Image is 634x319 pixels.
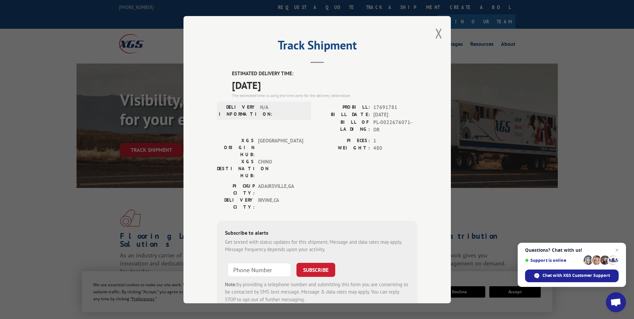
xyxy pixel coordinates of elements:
label: DELIVERY INFORMATION: [219,103,257,117]
label: WEIGHT: [317,144,370,152]
button: Close modal [435,24,442,42]
label: XGS DESTINATION HUB: [217,158,255,179]
label: XGS ORIGIN HUB: [217,137,255,158]
strong: Note: [225,281,237,287]
div: The estimated time is using the time zone for the delivery destination. [232,92,417,98]
label: PICKUP CITY: [217,182,255,196]
span: [GEOGRAPHIC_DATA] [258,137,303,158]
div: by providing a telephone number and submitting this form you are consenting to be contacted by SM... [225,281,409,303]
div: Subscribe to alerts [225,228,409,238]
span: Chat with XGS Customer Support [542,273,610,279]
span: 17691781 [373,103,417,111]
span: Questions? Chat with us! [525,247,619,253]
h2: Track Shipment [217,40,417,53]
label: BILL OF LADING: [317,118,370,133]
label: PIECES: [317,137,370,144]
span: ADAIRSVILLE , GA [258,182,303,196]
span: 480 [373,144,417,152]
span: IRVINE , CA [258,196,303,210]
label: DELIVERY CITY: [217,196,255,210]
span: 1 [373,137,417,144]
button: SUBSCRIBE [296,262,335,277]
div: Chat with XGS Customer Support [525,270,619,282]
span: Support is online [525,258,581,263]
label: PROBILL: [317,103,370,111]
span: PL-0022676071-OR [373,118,417,133]
span: [DATE] [373,111,417,119]
span: Close chat [613,246,621,254]
input: Phone Number [228,262,291,277]
label: ESTIMATED DELIVERY TIME: [232,70,417,78]
span: N/A [260,103,305,117]
span: [DATE] [232,77,417,92]
label: BILL DATE: [317,111,370,119]
span: CHINO [258,158,303,179]
div: Get texted with status updates for this shipment. Message and data rates may apply. Message frequ... [225,238,409,253]
div: Open chat [606,292,626,312]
